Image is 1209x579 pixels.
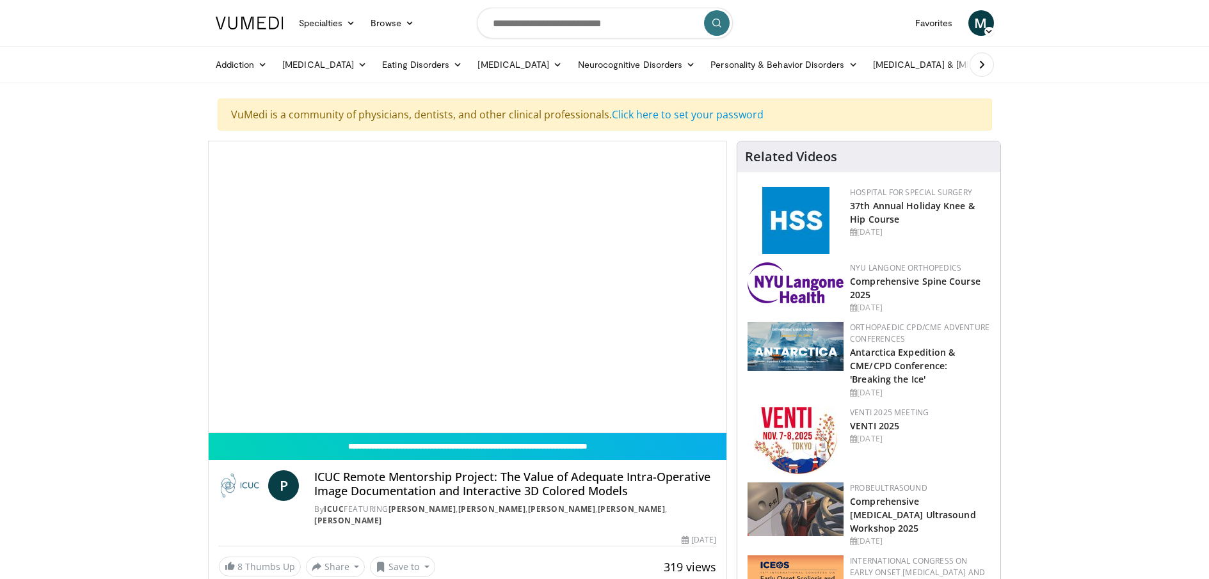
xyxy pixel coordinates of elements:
a: Click here to set your password [612,107,764,122]
img: VuMedi Logo [216,17,284,29]
a: 8 Thumbs Up [219,557,301,576]
img: cda103ef-3d06-4b27-86e1-e0dffda84a25.jpg.150x105_q85_autocrop_double_scale_upscale_version-0.2.jpg [748,482,844,536]
a: Hospital for Special Surgery [850,187,972,198]
a: Browse [363,10,422,36]
img: ICUC [219,470,264,501]
a: VENTI 2025 [850,420,899,432]
a: [PERSON_NAME] [314,515,382,526]
a: ICUC [324,504,344,514]
a: Personality & Behavior Disorders [703,52,865,77]
img: 60b07d42-b416-4309-bbc5-bc4062acd8fe.jpg.150x105_q85_autocrop_double_scale_upscale_version-0.2.jpg [754,407,837,474]
div: [DATE] [850,387,990,399]
span: 319 views [664,559,716,575]
a: Orthopaedic CPD/CME Adventure Conferences [850,322,989,344]
a: Favorites [908,10,961,36]
a: Comprehensive Spine Course 2025 [850,275,981,301]
div: [DATE] [850,226,990,238]
a: NYU Langone Orthopedics [850,262,961,273]
a: [PERSON_NAME] [528,504,596,514]
img: f5c2b4a9-8f32-47da-86a2-cd262eba5885.gif.150x105_q85_autocrop_double_scale_upscale_version-0.2.jpg [762,187,829,254]
a: [MEDICAL_DATA] [275,52,374,77]
input: Search topics, interventions [477,8,733,38]
a: Neurocognitive Disorders [570,52,703,77]
a: Specialties [291,10,364,36]
a: Antarctica Expedition & CME/CPD Conference: 'Breaking the Ice' [850,346,955,385]
a: Eating Disorders [374,52,470,77]
div: [DATE] [850,535,990,547]
div: By FEATURING , , , , [314,504,716,527]
a: Comprehensive [MEDICAL_DATA] Ultrasound Workshop 2025 [850,495,976,534]
div: [DATE] [850,433,990,445]
a: Addiction [208,52,275,77]
a: 37th Annual Holiday Knee & Hip Course [850,200,975,225]
div: [DATE] [682,534,716,546]
a: Probeultrasound [850,482,927,493]
div: [DATE] [850,302,990,313]
button: Save to [370,557,435,577]
a: VENTI 2025 Meeting [850,407,929,418]
a: [PERSON_NAME] [388,504,456,514]
a: [PERSON_NAME] [458,504,526,514]
a: [MEDICAL_DATA] & [MEDICAL_DATA] [865,52,1048,77]
button: Share [306,557,365,577]
a: [MEDICAL_DATA] [470,52,570,77]
a: M [968,10,994,36]
a: P [268,470,299,501]
h4: ICUC Remote Mentorship Project: The Value of Adequate Intra-Operative Image Documentation and Int... [314,470,716,498]
a: [PERSON_NAME] [598,504,666,514]
img: 196d80fa-0fd9-4c83-87ed-3e4f30779ad7.png.150x105_q85_autocrop_double_scale_upscale_version-0.2.png [748,262,844,303]
div: VuMedi is a community of physicians, dentists, and other clinical professionals. [218,99,992,131]
span: 8 [237,560,243,573]
h4: Related Videos [745,149,837,164]
img: 923097bc-eeff-4ced-9ace-206d74fb6c4c.png.150x105_q85_autocrop_double_scale_upscale_version-0.2.png [748,322,844,371]
video-js: Video Player [209,141,727,433]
